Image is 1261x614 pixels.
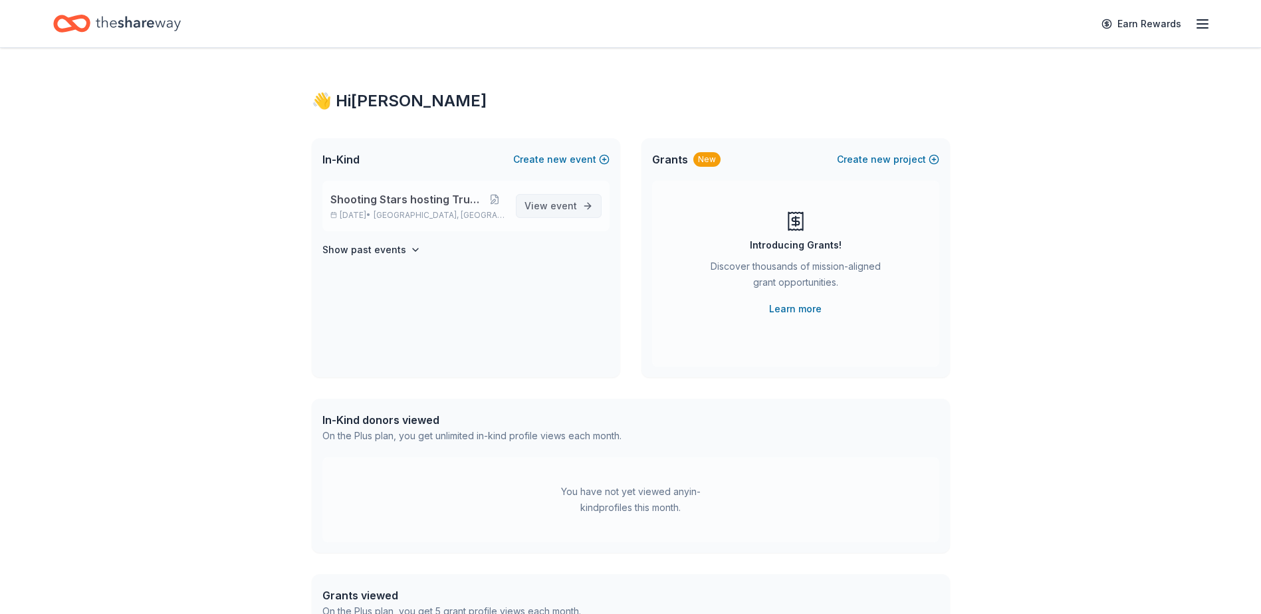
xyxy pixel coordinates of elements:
div: 👋 Hi [PERSON_NAME] [312,90,950,112]
div: New [693,152,721,167]
div: On the Plus plan, you get unlimited in-kind profile views each month. [322,428,622,444]
span: Grants [652,152,688,167]
a: Learn more [769,301,822,317]
span: Shooting Stars hosting Trunk or Treat [330,191,485,207]
a: Earn Rewards [1093,12,1189,36]
span: View [524,198,577,214]
button: Show past events [322,242,421,258]
span: [GEOGRAPHIC_DATA], [GEOGRAPHIC_DATA] [374,210,505,221]
button: Createnewproject [837,152,939,167]
h4: Show past events [322,242,406,258]
span: new [547,152,567,167]
span: event [550,200,577,211]
a: Home [53,8,181,39]
div: In-Kind donors viewed [322,412,622,428]
p: [DATE] • [330,210,505,221]
span: In-Kind [322,152,360,167]
a: View event [516,194,602,218]
div: You have not yet viewed any in-kind profiles this month. [548,484,714,516]
div: Grants viewed [322,587,581,603]
span: new [871,152,891,167]
button: Createnewevent [513,152,610,167]
div: Discover thousands of mission-aligned grant opportunities. [705,258,886,296]
div: Introducing Grants! [750,237,842,253]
